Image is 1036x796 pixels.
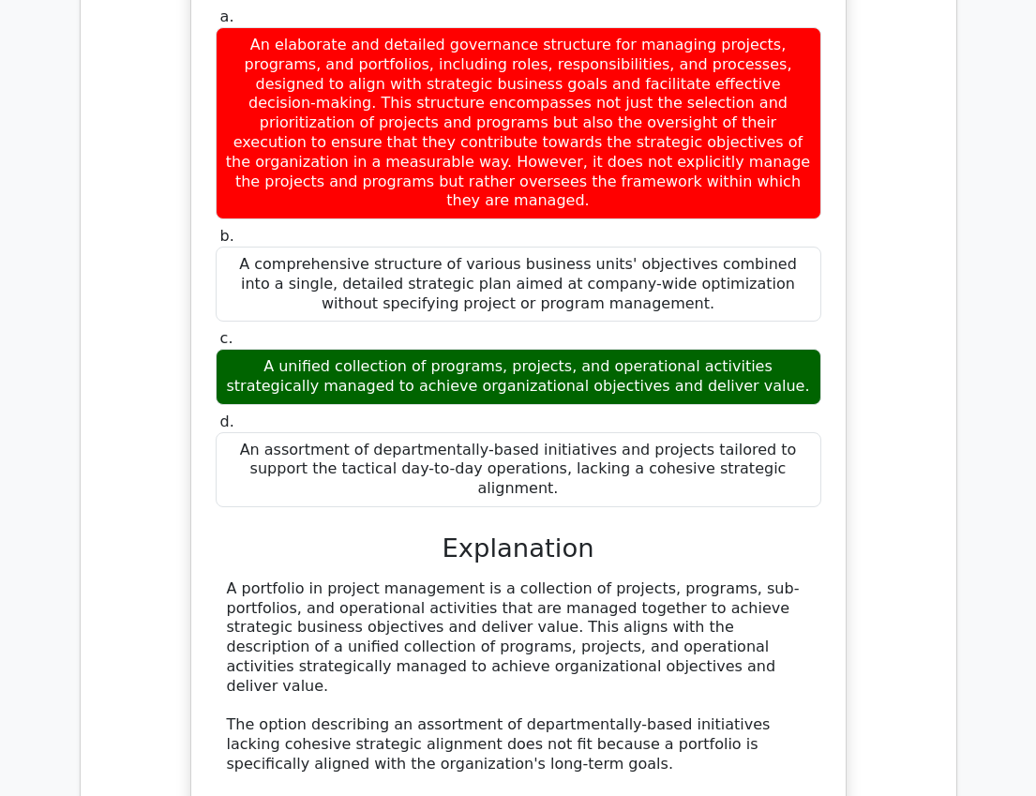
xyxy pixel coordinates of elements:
[227,533,810,564] h3: Explanation
[216,432,821,507] div: An assortment of departmentally-based initiatives and projects tailored to support the tactical d...
[220,227,234,245] span: b.
[220,413,234,430] span: d.
[216,349,821,405] div: A unified collection of programs, projects, and operational activities strategically managed to a...
[220,329,233,347] span: c.
[216,247,821,322] div: A comprehensive structure of various business units' objectives combined into a single, detailed ...
[220,8,234,25] span: a.
[216,27,821,219] div: An elaborate and detailed governance structure for managing projects, programs, and portfolios, i...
